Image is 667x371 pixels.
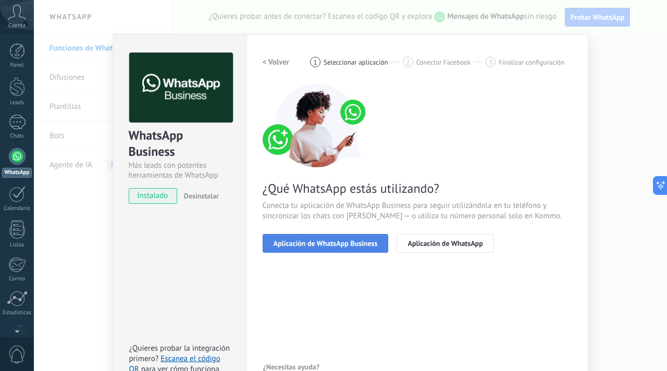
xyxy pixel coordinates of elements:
button: Aplicación de WhatsApp Business [263,234,389,253]
div: Panel [2,62,32,69]
span: Seleccionar aplicación [324,58,388,66]
img: logo_main.png [129,53,233,123]
div: Más leads con potentes herramientas de WhatsApp [129,160,231,180]
h2: < Volver [263,57,290,67]
button: Aplicación de WhatsApp [397,234,493,253]
span: instalado [129,188,177,204]
span: Desinstalar [184,191,219,201]
span: Cuenta [8,22,26,29]
div: Chats [2,133,32,140]
span: Conectar Facebook [416,58,471,66]
img: connect number [263,84,372,167]
div: WhatsApp Business [129,127,231,160]
span: Finalizar configuración [499,58,564,66]
span: Aplicación de WhatsApp Business [274,240,378,247]
span: ¿Qué WhatsApp estás utilizando? [263,180,572,196]
span: 1 [314,58,317,67]
div: Leads [2,100,32,106]
button: Desinstalar [180,188,219,204]
div: Estadísticas [2,310,32,316]
span: 3 [489,58,492,67]
div: WhatsApp [2,168,32,178]
button: < Volver [263,53,290,71]
div: Calendario [2,205,32,212]
span: ¿Quieres probar la integración primero? [129,343,230,364]
div: Correo [2,276,32,282]
span: 2 [406,58,410,67]
span: ¿Necesitas ayuda? [263,363,320,370]
span: Conecta tu aplicación de WhatsApp Business para seguir utilizándola en tu teléfono y sincronizar ... [263,201,572,221]
span: Aplicación de WhatsApp [407,240,483,247]
div: Listas [2,242,32,249]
